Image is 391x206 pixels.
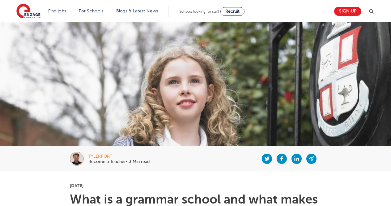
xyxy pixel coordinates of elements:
[88,154,150,159] div: tylerport
[70,183,321,188] p: [DATE]
[179,9,219,14] span: Schools looking for staff
[225,9,240,14] span: Recruit
[48,9,66,13] a: Find jobs
[16,4,40,19] img: Engage Education
[220,7,244,16] a: Recruit
[334,7,361,16] a: Sign up
[88,160,150,164] p: Become a Teacher• 3 Min read
[116,9,158,13] a: Blogs & Latest News
[79,9,103,13] a: For Schools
